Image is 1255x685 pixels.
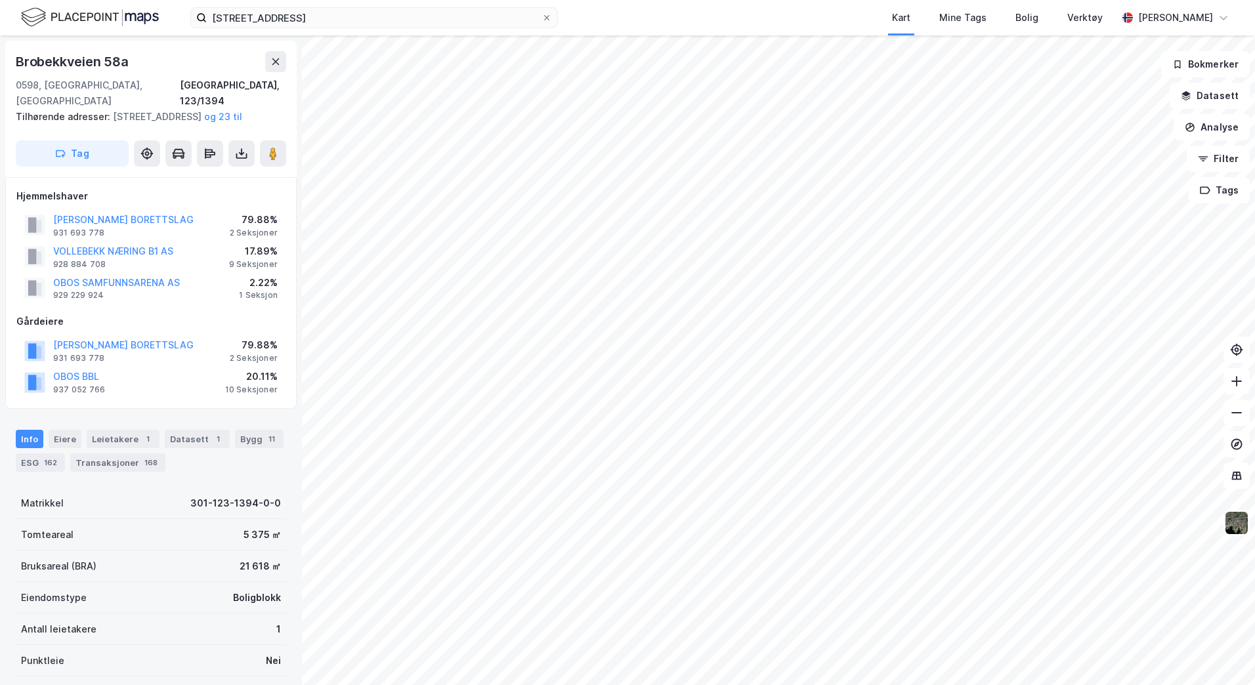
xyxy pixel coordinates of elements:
[240,558,281,574] div: 21 618 ㎡
[1187,146,1250,172] button: Filter
[87,430,160,448] div: Leietakere
[70,453,165,472] div: Transaksjoner
[1189,622,1255,685] div: Kontrollprogram for chat
[939,10,987,26] div: Mine Tags
[49,430,81,448] div: Eiere
[235,430,284,448] div: Bygg
[266,653,281,669] div: Nei
[141,432,154,446] div: 1
[16,188,286,204] div: Hjemmelshaver
[229,259,278,270] div: 9 Seksjoner
[21,558,96,574] div: Bruksareal (BRA)
[265,432,278,446] div: 11
[239,290,278,301] div: 1 Seksjon
[53,290,104,301] div: 929 229 924
[225,369,278,384] div: 20.11%
[16,453,65,472] div: ESG
[165,430,230,448] div: Datasett
[1161,51,1250,77] button: Bokmerker
[229,243,278,259] div: 17.89%
[1067,10,1103,26] div: Verktøy
[1170,83,1250,109] button: Datasett
[276,621,281,637] div: 1
[21,495,64,511] div: Matrikkel
[230,337,278,353] div: 79.88%
[21,590,87,606] div: Eiendomstype
[21,653,64,669] div: Punktleie
[230,212,278,228] div: 79.88%
[1189,622,1255,685] iframe: Chat Widget
[53,384,105,395] div: 937 052 766
[142,456,160,469] div: 168
[16,140,129,167] button: Tag
[1015,10,1038,26] div: Bolig
[211,432,224,446] div: 1
[1174,114,1250,140] button: Analyse
[16,109,276,125] div: [STREET_ADDRESS]
[207,8,542,28] input: Søk på adresse, matrikkel, gårdeiere, leietakere eller personer
[190,495,281,511] div: 301-123-1394-0-0
[239,275,278,291] div: 2.22%
[16,430,43,448] div: Info
[233,590,281,606] div: Boligblokk
[41,456,60,469] div: 162
[16,314,286,329] div: Gårdeiere
[53,228,104,238] div: 931 693 778
[230,228,278,238] div: 2 Seksjoner
[16,51,131,72] div: Brobekkveien 58a
[16,77,180,109] div: 0598, [GEOGRAPHIC_DATA], [GEOGRAPHIC_DATA]
[180,77,286,109] div: [GEOGRAPHIC_DATA], 123/1394
[1224,510,1249,535] img: 9k=
[53,353,104,363] div: 931 693 778
[21,527,74,543] div: Tomteareal
[244,527,281,543] div: 5 375 ㎡
[16,111,113,122] span: Tilhørende adresser:
[53,259,106,270] div: 928 884 708
[21,6,159,29] img: logo.f888ab2527a4732fd821a326f86c7f29.svg
[1189,177,1250,203] button: Tags
[230,353,278,363] div: 2 Seksjoner
[892,10,910,26] div: Kart
[225,384,278,395] div: 10 Seksjoner
[21,621,96,637] div: Antall leietakere
[1138,10,1213,26] div: [PERSON_NAME]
